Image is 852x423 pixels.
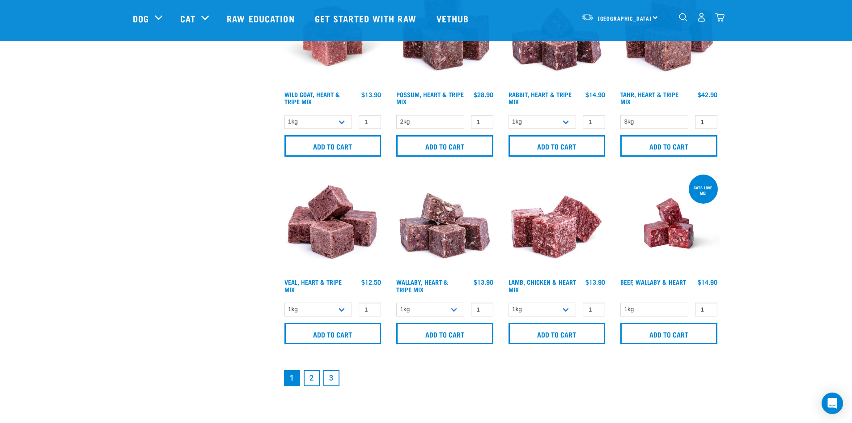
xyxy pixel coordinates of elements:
[583,303,605,316] input: 1
[284,280,342,291] a: Veal, Heart & Tripe Mix
[359,115,381,129] input: 1
[697,13,706,22] img: user.png
[698,278,717,286] div: $14.90
[474,91,493,98] div: $28.90
[396,280,448,291] a: Wallaby, Heart & Tripe Mix
[396,135,493,157] input: Add to cart
[306,0,428,36] a: Get started with Raw
[698,91,717,98] div: $42.90
[509,93,572,103] a: Rabbit, Heart & Tripe Mix
[361,278,381,286] div: $12.50
[396,323,493,344] input: Add to cart
[361,91,381,98] div: $13.90
[284,135,381,157] input: Add to cart
[284,323,381,344] input: Add to cart
[620,135,717,157] input: Add to cart
[284,93,340,103] a: Wild Goat, Heart & Tripe Mix
[598,17,652,20] span: [GEOGRAPHIC_DATA]
[585,278,605,286] div: $13.90
[620,93,678,103] a: Tahr, Heart & Tripe Mix
[282,173,384,274] img: Cubes
[509,323,606,344] input: Add to cart
[284,370,300,386] a: Page 1
[359,303,381,316] input: 1
[695,115,717,129] input: 1
[428,0,480,36] a: Vethub
[506,173,608,274] img: 1124 Lamb Chicken Heart Mix 01
[394,173,496,274] img: 1174 Wallaby Heart Tripe Mix 01
[583,115,605,129] input: 1
[471,115,493,129] input: 1
[620,323,717,344] input: Add to cart
[695,303,717,316] input: 1
[396,93,464,103] a: Possum, Heart & Tripe Mix
[282,368,720,388] nav: pagination
[323,370,339,386] a: Goto page 3
[509,280,576,291] a: Lamb, Chicken & Heart Mix
[581,13,593,21] img: van-moving.png
[822,393,843,414] div: Open Intercom Messenger
[218,0,305,36] a: Raw Education
[679,13,687,21] img: home-icon-1@2x.png
[133,12,149,25] a: Dog
[180,12,195,25] a: Cat
[509,135,606,157] input: Add to cart
[585,91,605,98] div: $14.90
[471,303,493,316] input: 1
[620,280,686,283] a: Beef, Wallaby & Heart
[618,173,720,274] img: Raw Essentials 2024 July2572 Beef Wallaby Heart
[304,370,320,386] a: Goto page 2
[474,278,493,286] div: $13.90
[689,181,718,200] div: Cats love me!
[715,13,725,22] img: home-icon@2x.png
